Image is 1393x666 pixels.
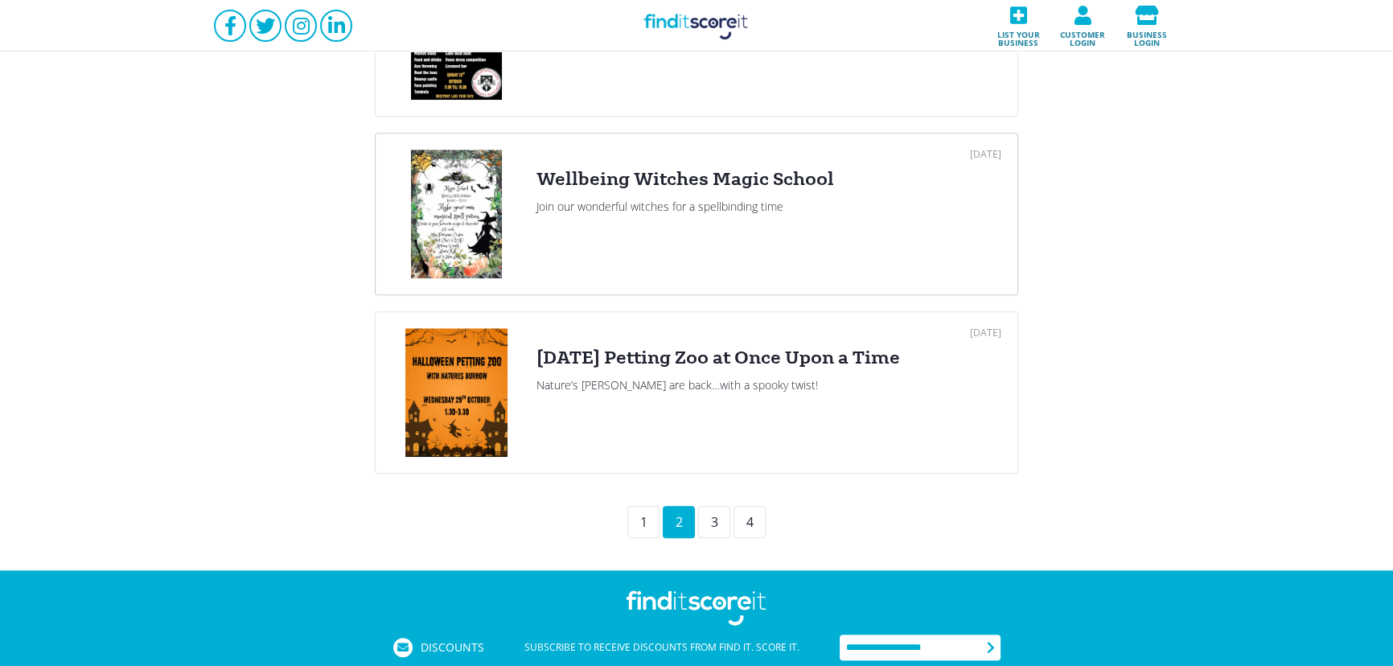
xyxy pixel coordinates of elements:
div: Nature’s [PERSON_NAME] are back…with a spooky twist! [536,378,1001,393]
div: Wellbeing Witches Magic School [536,167,1001,191]
a: [DATE]Wellbeing Witches Magic SchoolJoin our wonderful witches for a spellbinding time [375,133,1018,295]
div: 4 [733,506,766,538]
span: Business login [1120,25,1174,47]
a: Business login [1115,1,1179,51]
div: 2 [663,506,695,538]
div: 3 [698,506,730,538]
a: Customer login [1050,1,1115,51]
div: [DATE] [536,328,1001,338]
span: Discounts [421,642,484,653]
div: 1 [627,506,660,538]
div: [DATE] Petting Zoo at Once Upon a Time [536,346,1001,370]
span: List your business [991,25,1046,47]
div: [DATE] [536,150,1001,159]
span: Customer login [1055,25,1110,47]
div: Subscribe to receive discounts from Find it. Score it. [484,638,840,657]
a: [DATE][DATE] Petting Zoo at Once Upon a TimeNature’s [PERSON_NAME] are back…with a spooky twist! [375,311,1018,474]
a: List your business [986,1,1050,51]
div: Join our wonderful witches for a spellbinding time [536,199,1001,214]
